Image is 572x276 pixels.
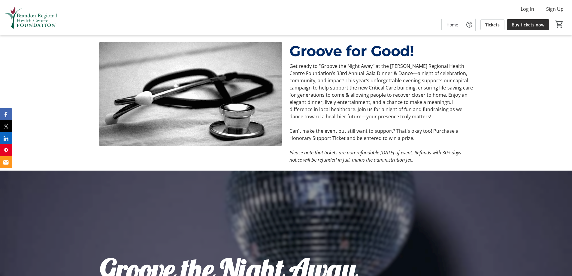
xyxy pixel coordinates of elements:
[521,5,534,13] span: Log In
[463,19,475,31] button: Help
[512,22,544,28] span: Buy tickets now
[442,19,463,30] a: Home
[554,19,565,30] button: Cart
[289,62,473,120] p: Get ready to "Groove the Night Away" at the [PERSON_NAME] Regional Health Centre Foundation’s 33r...
[289,42,414,60] span: Groove for Good!
[480,19,504,30] a: Tickets
[516,4,539,14] button: Log In
[541,4,568,14] button: Sign Up
[446,22,458,28] span: Home
[507,19,549,30] a: Buy tickets now
[99,42,282,146] img: undefined
[546,5,564,13] span: Sign Up
[4,2,57,32] img: Brandon Regional Health Centre Foundation's Logo
[485,22,500,28] span: Tickets
[289,127,473,142] p: Can't make the event but still want to support? That's okay too! Purchase a Honorary Support Tick...
[289,149,461,163] em: Please note that tickets are non-refundable [DATE] of event. Refunds with 30+ days notice will be...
